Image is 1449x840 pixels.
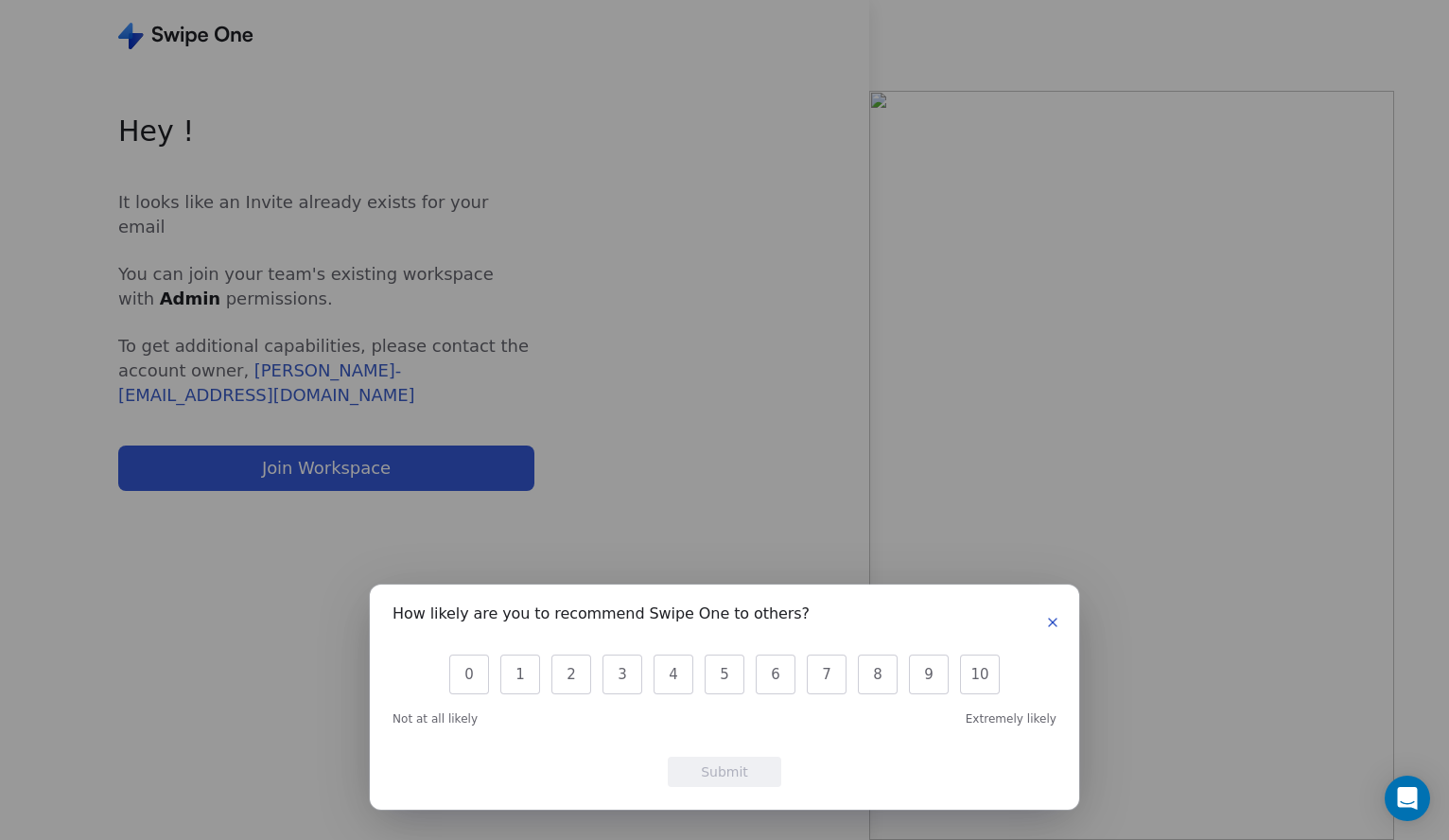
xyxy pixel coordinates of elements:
[756,655,795,694] button: 6
[654,655,693,694] button: 4
[858,655,898,694] button: 8
[966,711,1056,726] span: Extremely likely
[960,655,1000,694] button: 10
[602,655,642,694] button: 3
[500,655,540,694] button: 1
[393,607,810,626] h1: How likely are you to recommend Swipe One to others?
[393,711,478,726] span: Not at all likely
[449,655,489,694] button: 0
[909,655,949,694] button: 9
[705,655,744,694] button: 5
[668,757,781,787] button: Submit
[807,655,847,694] button: 7
[551,655,591,694] button: 2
